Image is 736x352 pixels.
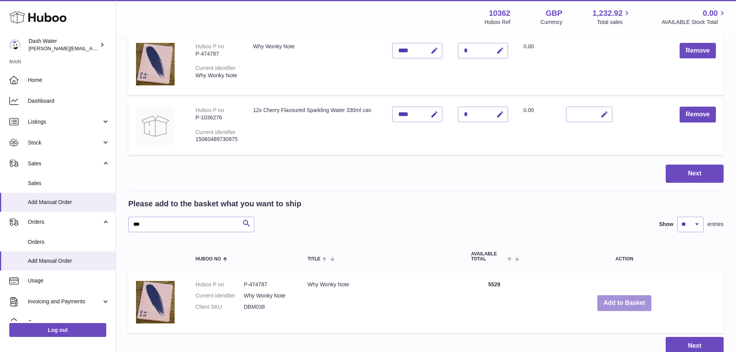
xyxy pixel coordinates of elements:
[28,180,110,187] span: Sales
[28,139,102,146] span: Stock
[28,319,110,326] span: Cases
[546,8,562,19] strong: GBP
[195,281,244,288] dt: Huboo P no
[28,298,102,305] span: Invoicing and Payments
[136,107,175,145] img: 12x Cherry Flavoured Sparkling Water 330ml can
[541,19,563,26] div: Currency
[28,199,110,206] span: Add Manual Order
[195,114,238,121] div: P-1036276
[195,107,224,113] div: Huboo P no
[680,43,716,59] button: Remove
[661,19,727,26] span: AVAILABLE Stock Total
[9,323,106,337] a: Log out
[28,97,110,105] span: Dashboard
[471,252,505,262] span: AVAILABLE Total
[593,8,623,19] span: 1,232.92
[703,8,718,19] span: 0.00
[659,221,673,228] label: Show
[29,45,155,51] span: [PERSON_NAME][EMAIL_ADDRESS][DOMAIN_NAME]
[28,277,110,284] span: Usage
[28,257,110,265] span: Add Manual Order
[300,273,463,333] td: Why Wonky Note
[489,8,510,19] strong: 10362
[136,281,175,323] img: Why Wonky Note
[28,118,102,126] span: Listings
[195,65,236,71] div: Current identifier
[484,19,510,26] div: Huboo Ref
[524,107,534,113] span: 0.00
[28,160,102,167] span: Sales
[597,295,651,311] button: Add to Basket
[195,257,221,262] span: Huboo no
[245,99,384,155] td: 12x Cherry Flavoured Sparkling Water 330ml can
[308,257,320,262] span: Title
[136,43,175,85] img: Why Wonky Note
[245,35,384,95] td: Why Wonky Note
[195,43,224,49] div: Huboo P no
[244,281,292,288] dd: P-474787
[707,221,724,228] span: entries
[195,129,236,135] div: Current identifier
[195,72,238,79] div: Why Wonky Note
[525,244,724,269] th: Action
[524,43,534,49] span: 0.00
[195,303,244,311] dt: Client SKU
[597,19,631,26] span: Total sales
[244,303,292,311] dd: DBM038
[661,8,727,26] a: 0.00 AVAILABLE Stock Total
[463,273,525,333] td: 5529
[28,218,102,226] span: Orders
[195,50,238,58] div: P-474787
[666,165,724,183] button: Next
[28,77,110,84] span: Home
[128,199,301,209] h2: Please add to the basket what you want to ship
[29,37,98,52] div: Dash Water
[195,136,238,143] div: 15060489730975
[195,292,244,299] dt: Current identifier
[28,238,110,246] span: Orders
[593,8,632,26] a: 1,232.92 Total sales
[9,39,21,51] img: james@dash-water.com
[244,292,292,299] dd: Why Wonky Note
[680,107,716,122] button: Remove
